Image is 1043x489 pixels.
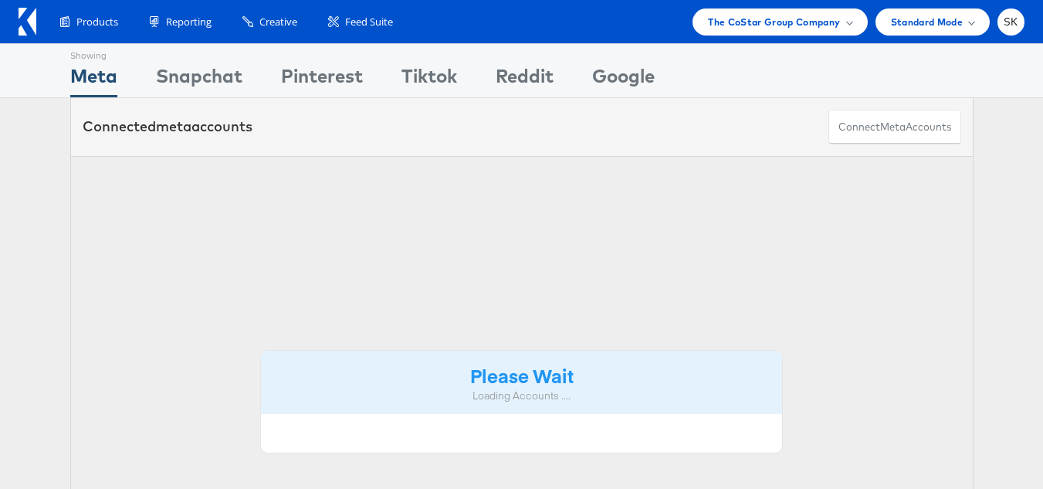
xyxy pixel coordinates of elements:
[345,15,393,29] span: Feed Suite
[281,63,363,97] div: Pinterest
[156,63,242,97] div: Snapchat
[880,120,906,134] span: meta
[70,44,117,63] div: Showing
[496,63,554,97] div: Reddit
[273,389,771,403] div: Loading Accounts ....
[401,63,457,97] div: Tiktok
[1004,17,1018,27] span: SK
[166,15,212,29] span: Reporting
[470,362,574,388] strong: Please Wait
[891,14,963,30] span: Standard Mode
[76,15,118,29] span: Products
[259,15,297,29] span: Creative
[828,110,961,144] button: ConnectmetaAccounts
[70,63,117,97] div: Meta
[592,63,655,97] div: Google
[156,117,191,135] span: meta
[83,117,252,137] div: Connected accounts
[708,14,840,30] span: The CoStar Group Company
